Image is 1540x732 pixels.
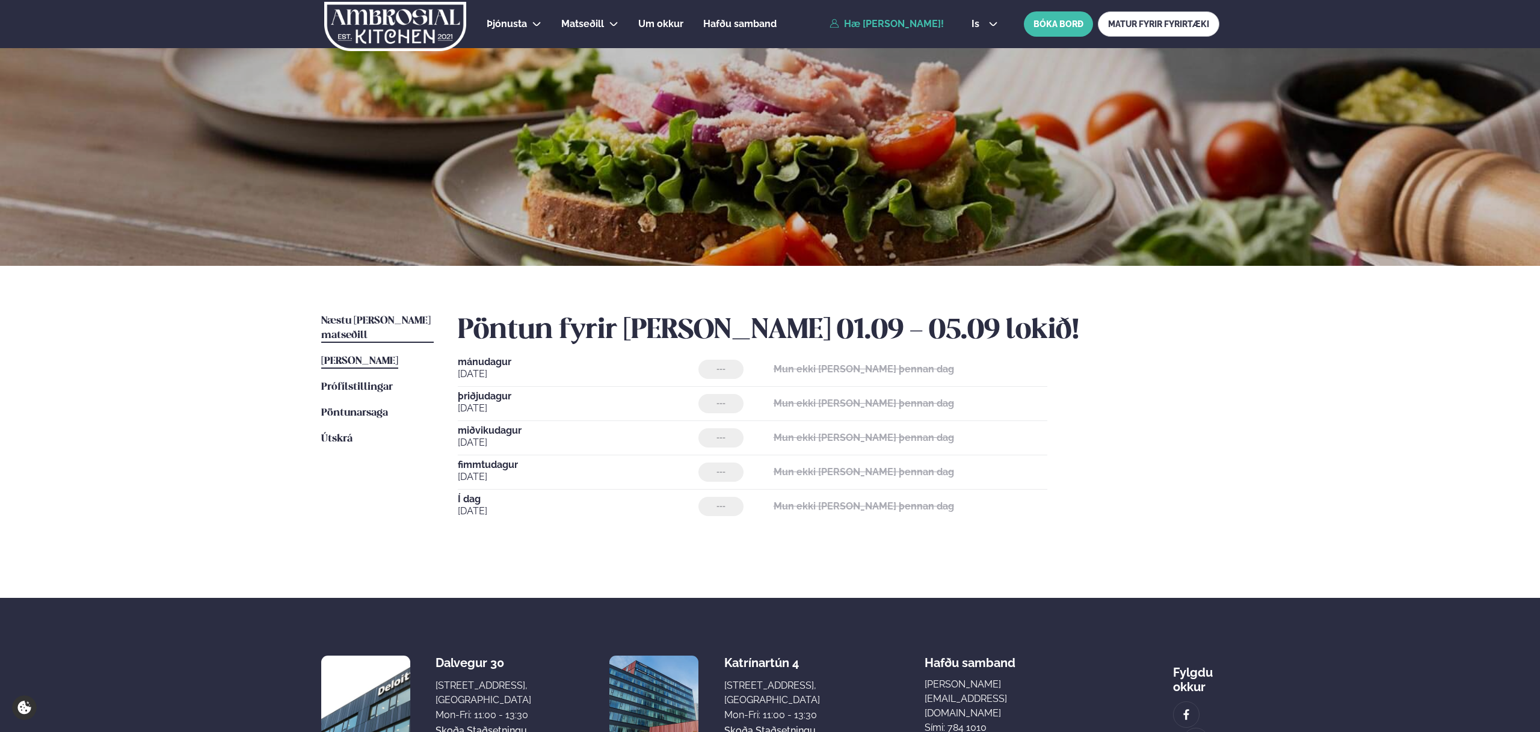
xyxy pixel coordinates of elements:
[716,467,725,477] span: ---
[638,17,683,31] a: Um okkur
[703,17,777,31] a: Hafðu samband
[1174,702,1199,727] a: image alt
[561,17,604,31] a: Matseðill
[458,504,698,518] span: [DATE]
[1098,11,1219,37] a: MATUR FYRIR FYRIRTÆKI
[561,18,604,29] span: Matseðill
[321,432,353,446] a: Útskrá
[487,17,527,31] a: Þjónusta
[321,314,434,343] a: Næstu [PERSON_NAME] matseðill
[321,434,353,444] span: Útskrá
[724,678,820,707] div: [STREET_ADDRESS], [GEOGRAPHIC_DATA]
[638,18,683,29] span: Um okkur
[458,357,698,367] span: mánudagur
[724,656,820,670] div: Katrínartún 4
[774,363,954,375] strong: Mun ekki [PERSON_NAME] þennan dag
[321,408,388,418] span: Pöntunarsaga
[321,380,393,395] a: Prófílstillingar
[774,500,954,512] strong: Mun ekki [PERSON_NAME] þennan dag
[436,678,531,707] div: [STREET_ADDRESS], [GEOGRAPHIC_DATA]
[774,432,954,443] strong: Mun ekki [PERSON_NAME] þennan dag
[774,398,954,409] strong: Mun ekki [PERSON_NAME] þennan dag
[321,382,393,392] span: Prófílstillingar
[321,316,431,340] span: Næstu [PERSON_NAME] matseðill
[436,708,531,722] div: Mon-Fri: 11:00 - 13:30
[458,435,698,450] span: [DATE]
[458,494,698,504] span: Í dag
[716,502,725,511] span: ---
[458,367,698,381] span: [DATE]
[458,460,698,470] span: fimmtudagur
[321,356,398,366] span: [PERSON_NAME]
[458,426,698,435] span: miðvikudagur
[716,364,725,374] span: ---
[1024,11,1093,37] button: BÓKA BORÐ
[458,470,698,484] span: [DATE]
[962,19,1007,29] button: is
[1173,656,1219,694] div: Fylgdu okkur
[774,466,954,478] strong: Mun ekki [PERSON_NAME] þennan dag
[321,354,398,369] a: [PERSON_NAME]
[12,695,37,720] a: Cookie settings
[724,708,820,722] div: Mon-Fri: 11:00 - 13:30
[830,19,944,29] a: Hæ [PERSON_NAME]!
[324,2,467,51] img: logo
[458,392,698,401] span: þriðjudagur
[972,19,983,29] span: is
[703,18,777,29] span: Hafðu samband
[1180,708,1193,722] img: image alt
[458,314,1219,348] h2: Pöntun fyrir [PERSON_NAME] 01.09 - 05.09 lokið!
[487,18,527,29] span: Þjónusta
[321,406,388,420] a: Pöntunarsaga
[716,399,725,408] span: ---
[716,433,725,443] span: ---
[458,401,698,416] span: [DATE]
[436,656,531,670] div: Dalvegur 30
[925,646,1015,670] span: Hafðu samband
[925,677,1069,721] a: [PERSON_NAME][EMAIL_ADDRESS][DOMAIN_NAME]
